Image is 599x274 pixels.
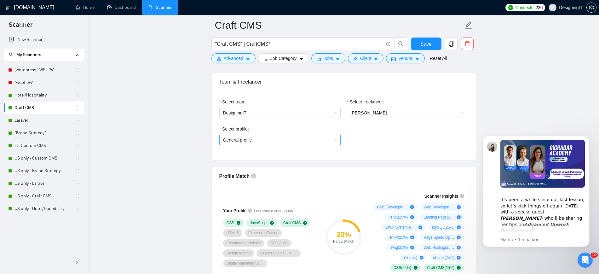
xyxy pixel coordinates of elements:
[587,5,596,10] span: setting
[75,194,80,199] span: holder
[14,102,75,114] a: Craft CMS
[14,139,75,152] a: EE, Custom CMS
[223,108,337,118] span: DesigningIT
[9,52,13,57] span: search
[430,55,447,62] a: Reset All
[410,215,414,219] span: plus-circle
[303,221,307,225] span: check-circle
[222,125,249,132] span: Select profile:
[215,17,463,33] input: Scanner name...
[311,53,345,63] button: folderJobscaret-down
[390,235,408,240] span: PHP ( 25 %)
[457,205,461,209] span: plus-circle
[14,177,75,190] a: US only - Laravel
[578,253,593,268] iframe: Intercom live chat
[237,221,240,225] span: check-circle
[248,208,252,213] span: info-circle
[324,55,333,62] span: Jobs
[215,40,383,48] input: Search Freelance Jobs...
[423,245,454,250] span: Web Hosting ( 25 %)
[464,21,473,29] span: edit
[14,202,75,215] a: US only - Hotel/Hospitality
[4,139,84,152] li: EE, Custom CMS
[270,241,288,246] span: SEO Audit
[386,53,424,63] button: idcardVendorcaret-down
[250,220,267,225] span: JavaScript
[433,255,454,260] span: cPanel ( 25 %)
[75,156,80,161] span: holder
[4,89,84,102] li: Hotel/Hospitality
[270,55,297,62] span: Job Category
[223,135,337,145] span: General profile
[4,33,84,46] li: New Scanner
[586,5,596,10] a: setting
[75,259,81,265] span: double-left
[107,5,136,10] a: dashboardDashboard
[4,102,84,114] li: Craft CMS
[586,3,596,13] button: setting
[9,33,79,46] a: New Scanner
[418,225,422,229] span: plus-circle
[75,105,80,110] span: holder
[9,52,41,57] span: My Scanners
[460,194,464,198] span: info-circle
[411,38,441,50] button: Save
[457,215,461,219] span: plus-circle
[427,265,454,270] span: Craft CMS ( 25 %)
[461,41,473,47] span: delete
[223,208,247,213] span: Your Profile
[403,255,417,260] span: Yii ( 25 %)
[420,40,432,48] span: Save
[424,194,458,198] span: Scanner Insights
[5,3,10,13] img: logo
[75,181,80,186] span: holder
[388,215,408,220] span: HTML ( 25 %)
[227,230,239,236] span: HTML5
[148,5,172,10] a: searchScanner
[217,57,221,61] span: setting
[75,206,80,211] span: holder
[457,256,461,259] span: plus-circle
[423,205,454,210] span: Web Development ( 50 %)
[246,57,250,61] span: caret-down
[398,55,412,62] span: Vendor
[211,53,256,63] button: settingAdvancedcaret-down
[283,220,301,225] span: Craft CMS
[410,246,414,249] span: plus-circle
[391,57,396,61] span: idcard
[75,168,80,173] span: holder
[4,165,84,177] li: US only - Brand Strategy
[317,57,321,61] span: folder
[4,190,84,202] li: US only - Craft CMS
[410,236,414,239] span: plus-circle
[461,38,474,50] button: delete
[75,80,80,85] span: holder
[445,41,457,47] span: copy
[227,220,234,225] span: CSS
[515,4,534,11] span: Connects:
[14,152,75,165] a: US only - Custom CMS
[336,57,340,61] span: caret-down
[75,143,80,148] span: holder
[377,205,408,210] span: CMS Development ( 100 %)
[16,52,41,57] span: My Scanners
[420,256,423,259] span: plus-circle
[14,64,75,76] a: (wordpress | WP | "W
[4,127,84,139] li: "Brand Strategy"
[473,126,599,257] iframe: Intercom notifications сообщение
[423,235,454,240] span: Page Speed Optimization ( 25 %)
[351,110,387,115] span: [PERSON_NAME]
[347,98,384,105] label: Select freelancer:
[348,53,384,63] button: userClientcaret-down
[227,261,264,266] span: Digital Marketing Strategy
[248,230,279,236] span: ExpressionEngine
[14,89,75,102] a: Hotel/Hospitality
[360,55,371,62] span: Client
[219,73,468,91] div: Team & Freelancer
[385,225,416,230] span: Linux System Administration ( 25 %)
[536,4,543,11] span: 236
